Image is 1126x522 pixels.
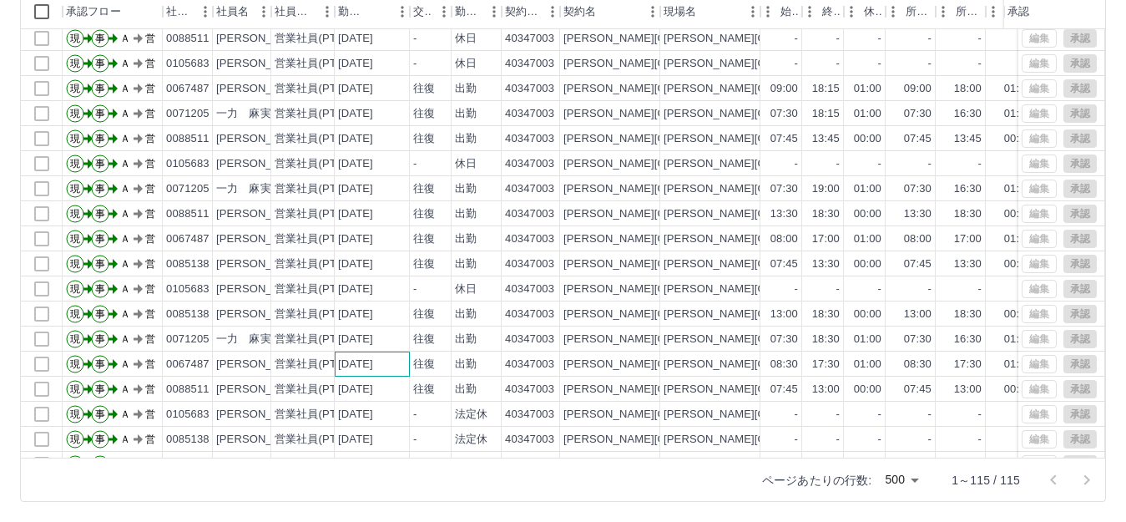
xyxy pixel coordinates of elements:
[664,357,1002,372] div: [PERSON_NAME][GEOGRAPHIC_DATA]わくわく放課後児童クラブ
[145,133,155,144] text: 営
[216,81,307,97] div: [PERSON_NAME]
[812,357,840,372] div: 17:30
[413,357,435,372] div: 往復
[275,231,362,247] div: 営業社員(PT契約)
[95,183,105,195] text: 事
[275,357,362,372] div: 営業社員(PT契約)
[505,307,554,322] div: 40347003
[413,81,435,97] div: 往復
[145,58,155,69] text: 営
[275,31,362,47] div: 営業社員(PT契約)
[563,206,770,222] div: [PERSON_NAME][GEOGRAPHIC_DATA]
[563,56,770,72] div: [PERSON_NAME][GEOGRAPHIC_DATA]
[216,206,307,222] div: [PERSON_NAME]
[795,281,798,297] div: -
[904,106,932,122] div: 07:30
[120,308,130,320] text: Ａ
[216,231,307,247] div: [PERSON_NAME]
[338,56,373,72] div: [DATE]
[505,156,554,172] div: 40347003
[854,357,881,372] div: 01:00
[413,31,417,47] div: -
[505,357,554,372] div: 40347003
[145,333,155,345] text: 営
[95,208,105,220] text: 事
[413,231,435,247] div: 往復
[275,332,362,347] div: 営業社員(PT契約)
[505,106,554,122] div: 40347003
[770,81,798,97] div: 09:00
[95,108,105,119] text: 事
[166,206,210,222] div: 0088511
[145,158,155,170] text: 営
[70,133,80,144] text: 現
[878,56,881,72] div: -
[954,131,982,147] div: 13:45
[70,158,80,170] text: 現
[904,332,932,347] div: 07:30
[455,357,477,372] div: 出勤
[120,33,130,44] text: Ａ
[70,183,80,195] text: 現
[836,31,840,47] div: -
[455,31,477,47] div: 休日
[70,33,80,44] text: 現
[338,357,373,372] div: [DATE]
[120,208,130,220] text: Ａ
[563,357,770,372] div: [PERSON_NAME][GEOGRAPHIC_DATA]
[120,258,130,270] text: Ａ
[904,307,932,322] div: 13:00
[216,332,271,347] div: 一力 麻実
[166,81,210,97] div: 0067487
[120,83,130,94] text: Ａ
[664,256,1002,272] div: [PERSON_NAME][GEOGRAPHIC_DATA]わくわく放課後児童クラブ
[664,181,1002,197] div: [PERSON_NAME][GEOGRAPHIC_DATA]わくわく放課後児童クラブ
[664,156,1002,172] div: [PERSON_NAME][GEOGRAPHIC_DATA]わくわく放課後児童クラブ
[70,58,80,69] text: 現
[275,81,362,97] div: 営業社員(PT契約)
[812,131,840,147] div: 13:45
[563,231,770,247] div: [PERSON_NAME][GEOGRAPHIC_DATA]
[145,233,155,245] text: 営
[413,256,435,272] div: 往復
[455,231,477,247] div: 出勤
[216,156,307,172] div: [PERSON_NAME]
[954,81,982,97] div: 18:00
[1004,256,1032,272] div: 00:00
[563,281,770,297] div: [PERSON_NAME][GEOGRAPHIC_DATA]
[95,158,105,170] text: 事
[664,231,1002,247] div: [PERSON_NAME][GEOGRAPHIC_DATA]わくわく放課後児童クラブ
[338,81,373,97] div: [DATE]
[854,332,881,347] div: 01:00
[216,106,271,122] div: 一力 麻実
[978,56,982,72] div: -
[216,56,307,72] div: [PERSON_NAME]
[505,256,554,272] div: 40347003
[904,131,932,147] div: 07:45
[978,281,982,297] div: -
[563,181,770,197] div: [PERSON_NAME][GEOGRAPHIC_DATA]
[854,206,881,222] div: 00:00
[904,206,932,222] div: 13:30
[954,181,982,197] div: 16:30
[145,208,155,220] text: 営
[95,233,105,245] text: 事
[954,332,982,347] div: 16:30
[216,131,307,147] div: [PERSON_NAME]
[166,332,210,347] div: 0071205
[455,307,477,322] div: 出勤
[954,231,982,247] div: 17:00
[1004,332,1032,347] div: 01:00
[978,31,982,47] div: -
[120,333,130,345] text: Ａ
[505,281,554,297] div: 40347003
[120,133,130,144] text: Ａ
[338,31,373,47] div: [DATE]
[878,468,925,492] div: 500
[455,206,477,222] div: 出勤
[770,106,798,122] div: 07:30
[878,31,881,47] div: -
[120,58,130,69] text: Ａ
[928,56,932,72] div: -
[770,357,798,372] div: 08:30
